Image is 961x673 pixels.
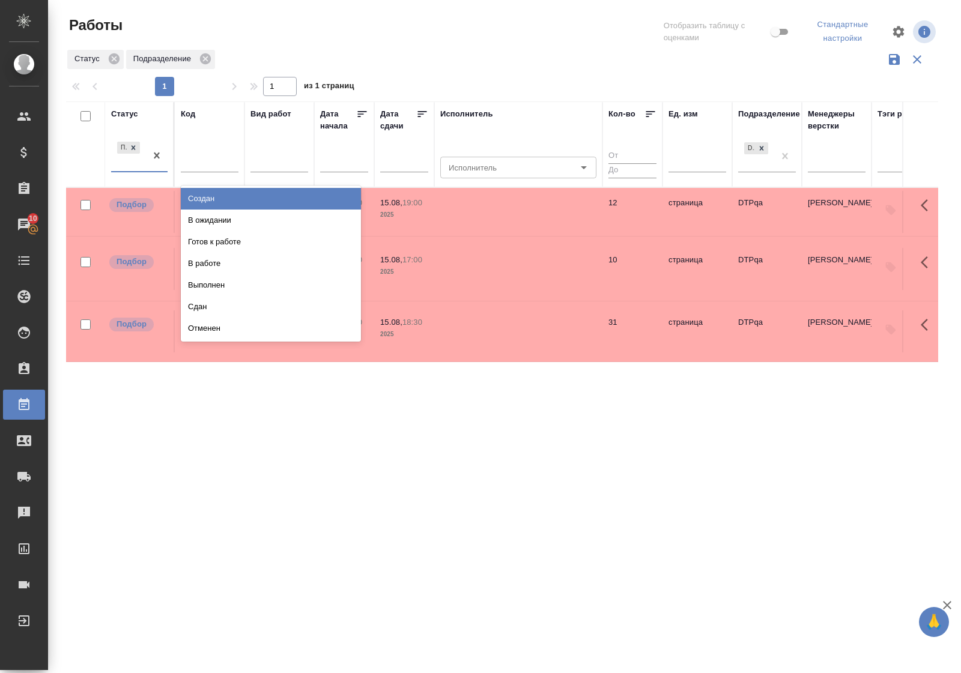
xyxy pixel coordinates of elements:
[744,142,755,155] div: DTPqa
[884,17,913,46] span: Настроить таблицу
[402,198,422,207] p: 19:00
[662,191,732,233] td: страница
[117,318,147,330] p: Подбор
[602,191,662,233] td: 12
[111,108,138,120] div: Статус
[181,253,361,274] div: В работе
[74,53,104,65] p: Статус
[402,318,422,327] p: 18:30
[919,607,949,637] button: 🙏
[380,266,428,278] p: 2025
[662,248,732,290] td: страница
[117,142,127,154] div: Подбор
[801,16,884,48] div: split button
[732,248,802,290] td: DTPqa
[181,108,195,120] div: Код
[608,163,656,178] input: До
[664,20,768,44] span: Отобразить таблицу с оценками
[575,159,592,176] button: Open
[380,328,428,340] p: 2025
[878,108,927,120] div: Тэги работы
[380,108,416,132] div: Дата сдачи
[304,79,354,96] span: из 1 страниц
[913,20,938,43] span: Посмотреть информацию
[126,50,215,69] div: Подразделение
[808,108,866,132] div: Менеджеры верстки
[250,108,291,120] div: Вид работ
[181,188,361,210] div: Создан
[181,318,361,339] div: Отменен
[108,316,168,333] div: Можно подбирать исполнителей
[380,255,402,264] p: 15.08,
[668,108,698,120] div: Ед. изм
[181,296,361,318] div: Сдан
[914,191,942,220] button: Здесь прячутся важные кнопки
[662,310,732,352] td: страница
[878,254,904,280] button: Добавить тэги
[320,108,356,132] div: Дата начала
[914,248,942,277] button: Здесь прячутся важные кнопки
[808,254,866,266] p: [PERSON_NAME]
[732,310,802,352] td: DTPqa
[380,318,402,327] p: 15.08,
[22,213,44,225] span: 10
[380,209,428,221] p: 2025
[883,48,906,71] button: Сохранить фильтры
[66,16,123,35] span: Работы
[914,310,942,339] button: Здесь прячутся важные кнопки
[906,48,929,71] button: Сбросить фильтры
[738,108,800,120] div: Подразделение
[743,141,769,156] div: DTPqa
[67,50,124,69] div: Статус
[602,310,662,352] td: 31
[402,255,422,264] p: 17:00
[608,149,656,164] input: От
[808,316,866,328] p: [PERSON_NAME]
[3,210,45,240] a: 10
[117,199,147,211] p: Подбор
[878,316,904,343] button: Добавить тэги
[181,231,361,253] div: Готов к работе
[808,197,866,209] p: [PERSON_NAME]
[440,108,493,120] div: Исполнитель
[732,191,802,233] td: DTPqa
[608,108,635,120] div: Кол-во
[924,609,944,635] span: 🙏
[380,198,402,207] p: 15.08,
[181,210,361,231] div: В ожидании
[602,248,662,290] td: 10
[117,256,147,268] p: Подбор
[878,197,904,223] button: Добавить тэги
[133,53,195,65] p: Подразделение
[181,274,361,296] div: Выполнен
